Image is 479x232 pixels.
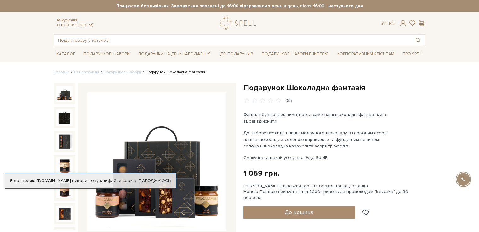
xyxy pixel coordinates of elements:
a: Ідеї подарунків [217,49,256,59]
a: Подарункові набори [104,70,141,75]
a: En [389,21,395,26]
p: Смакуйте та нехай усе у вас буде Spell! [243,154,391,161]
li: Подарунок Шоколадна фантазія [141,69,205,75]
p: Фантазії бувають різними, проте саме ваші шоколадні фантазії ми в змозі здійснити! [243,111,391,124]
span: До кошика [285,209,313,216]
a: logo [220,17,259,30]
strong: Працюємо без вихідних. Замовлення оплачені до 16:00 відправляємо день в день, після 16:00 - насту... [54,3,425,9]
a: Подарункові набори Вчителю [259,49,331,59]
div: Я дозволяю [DOMAIN_NAME] використовувати [5,178,176,184]
div: 0/5 [285,98,292,104]
span: Консультація: [57,18,94,22]
h1: Подарунок Шоколадна фантазія [243,83,425,93]
img: Подарунок Шоколадна фантазія [87,92,226,231]
img: Подарунок Шоколадна фантазія [56,206,73,222]
button: Пошук товару у каталозі [411,35,425,46]
a: 0 800 319 233 [57,22,86,28]
a: Подарункові набори [81,49,132,59]
img: Подарунок Шоколадна фантазія [56,109,73,126]
button: До кошика [243,206,355,219]
a: Каталог [54,49,78,59]
a: Про Spell [400,49,425,59]
a: файли cookie [108,178,136,183]
a: Головна [54,70,70,75]
img: Подарунок Шоколадна фантазія [56,181,73,198]
p: До набору входить: плитка молочного шоколаду з горіховим асорті, плитка шоколаду з солоною караме... [243,130,391,149]
a: Погоджуюсь [139,178,171,184]
img: Подарунок Шоколадна фантазія [56,133,73,150]
div: Ук [381,21,395,26]
a: Корпоративним клієнтам [335,49,397,59]
div: 1 059 грн. [243,168,280,178]
img: Подарунок Шоколадна фантазія [56,86,73,102]
a: Вся продукція [74,70,99,75]
img: Подарунок Шоколадна фантазія [56,157,73,174]
a: telegram [88,22,94,28]
div: [PERSON_NAME] "Київський торт" та безкоштовна доставка Новою Поштою при купівлі від 2000 гривень ... [243,183,425,201]
input: Пошук товару у каталозі [54,35,411,46]
a: Подарунки на День народження [136,49,213,59]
